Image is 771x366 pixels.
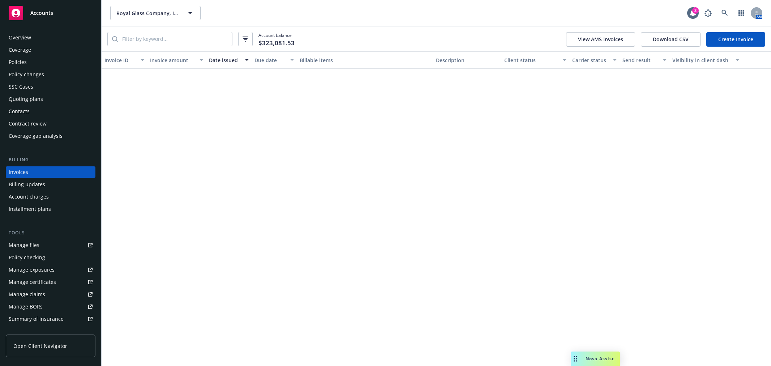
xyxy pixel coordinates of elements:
button: Client status [501,51,570,69]
a: Overview [6,32,95,43]
div: Manage BORs [9,301,43,312]
div: Account charges [9,191,49,203]
button: Invoice amount [147,51,206,69]
a: Manage exposures [6,264,95,276]
span: Nova Assist [586,356,614,362]
div: Visibility in client dash [672,56,731,64]
button: View AMS invoices [566,32,635,47]
button: Send result [620,51,669,69]
div: Send result [622,56,659,64]
button: Due date [252,51,297,69]
button: Royal Glass Company, Inc [110,6,201,20]
a: Summary of insurance [6,313,95,325]
a: Contract review [6,118,95,129]
button: Visibility in client dash [669,51,742,69]
a: Manage BORs [6,301,95,312]
div: Due date [254,56,286,64]
button: Carrier status [569,51,619,69]
div: Contract review [9,118,47,129]
button: Description [433,51,501,69]
a: Create Invoice [706,32,765,47]
span: Accounts [30,10,53,16]
div: Invoices [9,166,28,178]
div: Policy changes [9,69,44,80]
div: Billable items [300,56,430,64]
a: Billing updates [6,179,95,190]
div: Tools [6,229,95,237]
button: Nova Assist [571,352,620,366]
div: Policies [9,56,27,68]
button: Date issued [206,51,252,69]
a: Installment plans [6,203,95,215]
div: 2 [692,7,699,13]
div: Coverage gap analysis [9,130,63,142]
a: Policy checking [6,252,95,263]
a: Coverage gap analysis [6,130,95,142]
div: Manage exposures [9,264,55,276]
a: Manage files [6,239,95,251]
a: Search [718,6,732,20]
div: Billing updates [9,179,45,190]
a: Report a Bug [701,6,715,20]
div: Invoice ID [104,56,136,64]
span: $323,081.53 [258,38,295,48]
a: Invoices [6,166,95,178]
a: Policy changes [6,69,95,80]
div: Policy AI ingestions [9,325,55,337]
div: Coverage [9,44,31,56]
a: Switch app [734,6,749,20]
div: Billing [6,156,95,163]
div: Manage certificates [9,276,56,288]
div: Quoting plans [9,93,43,105]
div: Policy checking [9,252,45,263]
div: Client status [504,56,559,64]
div: Manage files [9,239,39,251]
a: SSC Cases [6,81,95,93]
div: Description [436,56,498,64]
span: Open Client Navigator [13,342,67,350]
input: Filter by keyword... [118,32,232,46]
a: Policies [6,56,95,68]
div: SSC Cases [9,81,33,93]
span: Royal Glass Company, Inc [116,9,179,17]
a: Policy AI ingestions [6,325,95,337]
a: Manage certificates [6,276,95,288]
a: Quoting plans [6,93,95,105]
div: Manage claims [9,289,45,300]
span: Account balance [258,32,295,46]
a: Manage claims [6,289,95,300]
div: Carrier status [572,56,608,64]
div: Overview [9,32,31,43]
div: Installment plans [9,203,51,215]
button: Download CSV [641,32,701,47]
button: Billable items [297,51,433,69]
a: Account charges [6,191,95,203]
div: Drag to move [571,352,580,366]
a: Accounts [6,3,95,23]
button: Invoice ID [102,51,147,69]
div: Date issued [209,56,241,64]
a: Coverage [6,44,95,56]
svg: Search [112,36,118,42]
div: Invoice amount [150,56,195,64]
div: Contacts [9,106,30,117]
a: Contacts [6,106,95,117]
div: Summary of insurance [9,313,64,325]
